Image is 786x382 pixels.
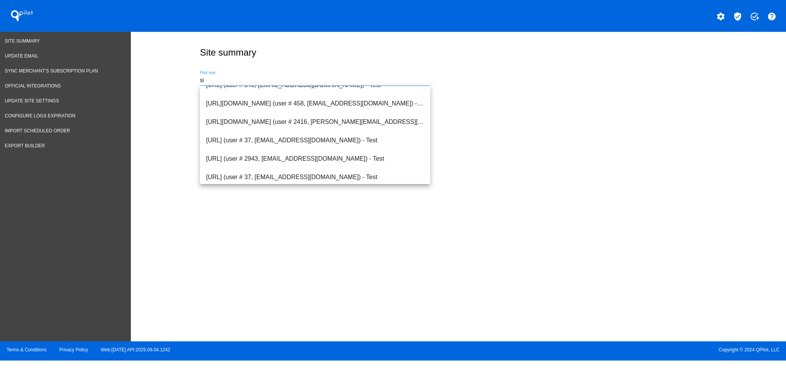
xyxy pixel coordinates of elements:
[733,12,742,21] mat-icon: verified_user
[716,12,725,21] mat-icon: settings
[206,113,424,131] span: [URL][DOMAIN_NAME] (user # 2416, [PERSON_NAME][EMAIL_ADDRESS][DOMAIN_NAME]) - Test
[5,53,38,59] span: Update Email
[5,98,59,104] span: Update Site Settings
[206,131,424,150] span: [URL] (user # 37, [EMAIL_ADDRESS][DOMAIN_NAME]) - Test
[400,347,779,352] span: Copyright © 2024 QPilot, LLC
[101,347,170,352] a: Web:[DATE] API:2025.09.04.1242
[7,347,46,352] a: Terms & Conditions
[750,12,759,21] mat-icon: add_task
[5,113,76,119] span: Configure logs expiration
[59,347,88,352] a: Privacy Policy
[5,143,45,148] span: Export Builder
[206,150,424,168] span: [URL] (user # 2943, [EMAIL_ADDRESS][DOMAIN_NAME]) - Test
[7,8,37,23] h1: QPilot
[200,47,256,58] h2: Site summary
[206,94,424,113] span: [URL][DOMAIN_NAME] (user # 458, [EMAIL_ADDRESS][DOMAIN_NAME]) - Test
[767,12,776,21] mat-icon: help
[206,168,424,186] span: [URL] (user # 37, [EMAIL_ADDRESS][DOMAIN_NAME]) - Test
[5,128,70,133] span: Import Scheduled Order
[5,68,98,74] span: Sync Merchant's Subscription Plan
[5,38,40,44] span: Site Summary
[5,83,61,89] span: Official Integrations
[200,77,430,84] input: Number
